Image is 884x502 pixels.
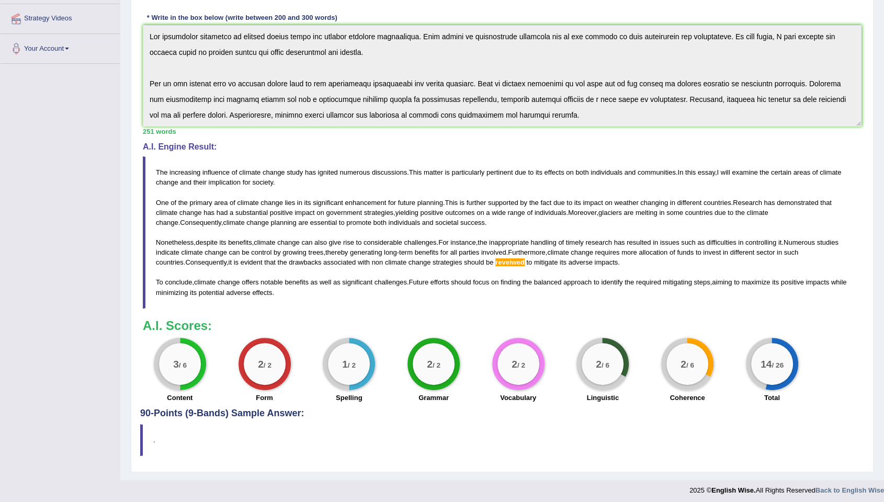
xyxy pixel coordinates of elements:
span: non [372,258,383,266]
span: finding [501,278,520,286]
span: to [594,278,599,286]
span: be [242,248,249,256]
span: well [320,278,331,286]
span: yielding [395,209,418,216]
span: and [422,219,434,226]
span: individuals [591,168,622,176]
span: adverse [569,258,593,266]
span: of [670,248,675,256]
h4: A.I. Engine Result: [143,142,862,152]
span: give [328,238,341,246]
small: / 26 [772,361,784,369]
span: for [388,199,396,207]
span: is [460,199,464,207]
span: study [287,168,303,176]
span: notable [260,278,283,286]
span: control [251,248,271,256]
span: focus [473,278,489,286]
span: change [260,199,283,207]
span: strategies [433,258,462,266]
span: climate [547,248,569,256]
span: are [298,219,308,226]
span: of [232,168,237,176]
span: the [625,278,634,286]
span: while [831,278,847,286]
span: requires [595,248,619,256]
span: significant [342,278,372,286]
span: are [624,209,633,216]
span: of [558,238,564,246]
span: and [180,178,191,186]
span: change [205,248,227,256]
span: minimizing [156,289,188,296]
span: efforts [430,278,449,286]
label: Form [256,393,273,403]
span: due [715,209,726,216]
label: Vocabulary [500,393,536,403]
span: steps [694,278,710,286]
span: in [723,248,728,256]
span: impact [583,199,603,207]
span: benefits [415,248,439,256]
span: as [697,238,705,246]
span: it [229,258,232,266]
span: aiming [712,278,732,286]
span: involved [481,248,506,256]
span: conclude [165,278,192,286]
span: its [574,199,581,207]
big: 1 [342,358,348,370]
span: outcomes [445,209,474,216]
label: Content [167,393,192,403]
span: communities [638,168,676,176]
span: mitigating [663,278,692,286]
span: handling [530,238,556,246]
span: as [310,278,318,286]
label: Grammar [418,393,449,403]
span: approach [563,278,592,286]
span: this [685,168,696,176]
span: in [670,199,675,207]
span: climate [746,209,768,216]
span: the [278,258,287,266]
span: inappropriate [489,238,529,246]
span: by [520,199,527,207]
span: effects [252,289,272,296]
span: a [230,209,233,216]
span: increasing [169,168,200,176]
b: A.I. Scores: [143,318,212,333]
span: significant [313,199,343,207]
span: issues [660,238,679,246]
big: 2 [258,358,264,370]
div: 251 words [143,127,862,136]
span: in [777,248,782,256]
span: influence [202,168,230,176]
span: climate [156,209,177,216]
span: both [373,219,386,226]
span: demonstrated [777,199,819,207]
blockquote: . [140,424,864,456]
span: Future [409,278,428,286]
span: Research [733,199,762,207]
span: its [219,238,226,246]
span: to [566,199,572,207]
span: countries [704,199,731,207]
span: its [304,199,311,207]
span: in [738,238,743,246]
span: all [450,248,457,256]
span: pertinent [486,168,513,176]
span: such [681,238,695,246]
span: change [409,258,431,266]
span: numerous [339,168,370,176]
big: 2 [427,358,433,370]
span: that [820,199,832,207]
span: to [526,258,532,266]
span: on [316,209,324,216]
span: term [399,248,413,256]
span: wide [492,209,506,216]
span: had [217,209,228,216]
span: and [625,168,636,176]
span: countries [685,209,712,216]
span: Consequently [180,219,221,226]
span: changing [640,199,668,207]
span: fact [540,199,551,207]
